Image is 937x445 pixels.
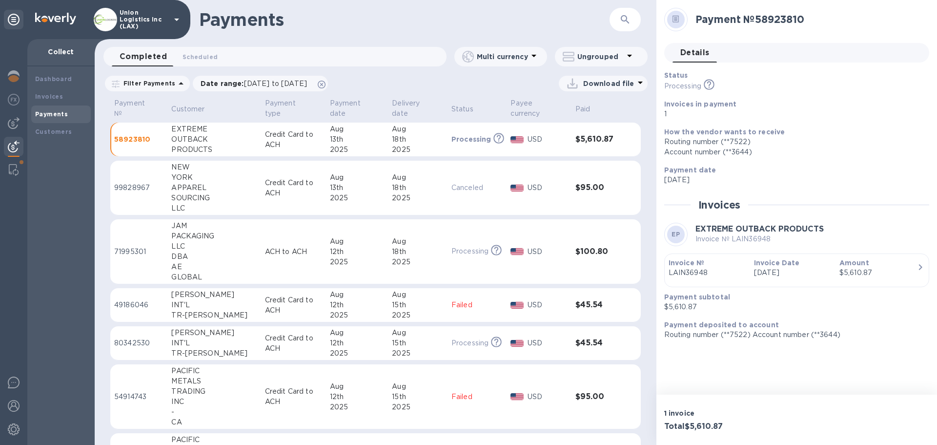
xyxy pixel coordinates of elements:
[451,183,503,193] p: Canceled
[171,241,257,252] div: LLC
[171,145,257,155] div: PRODUCTS
[114,247,163,257] p: 71995301
[330,257,385,267] div: 2025
[114,134,163,144] p: 58923810
[451,104,473,114] p: Status
[171,183,257,193] div: APPAREL
[244,80,307,87] span: [DATE] to [DATE]
[330,124,385,134] div: Aug
[35,128,72,135] b: Customers
[528,300,568,310] p: USD
[171,272,257,282] div: GLOBAL
[664,330,921,340] p: Routing number (**7522) Account number (**3644)
[330,310,385,320] div: 2025
[664,422,793,431] h3: Total $5,610.87
[35,13,76,24] img: Logo
[510,393,524,400] img: USD
[330,328,385,338] div: Aug
[35,110,68,118] b: Payments
[330,145,385,155] div: 2025
[171,290,257,300] div: [PERSON_NAME]
[171,366,257,376] div: PACIFIC
[754,259,800,267] b: Invoice Date
[695,13,921,25] h2: Payment № 58923810
[330,338,385,348] div: 12th
[528,338,568,348] p: USD
[193,76,328,91] div: Date range:[DATE] to [DATE]
[664,302,921,312] p: $5,610.87
[392,257,444,267] div: 2025
[171,338,257,348] div: INT'L
[664,71,688,79] b: Status
[330,290,385,300] div: Aug
[171,231,257,241] div: PACKAGING
[583,79,634,88] p: Download file
[575,135,621,144] h3: $5,610.87
[575,300,621,310] h3: $45.54
[392,236,444,247] div: Aug
[392,183,444,193] div: 18th
[171,124,257,134] div: EXTREME
[330,236,385,247] div: Aug
[114,392,163,402] p: 54914743
[664,100,737,108] b: Invoices in payment
[330,402,385,412] div: 2025
[451,338,489,348] p: Processing
[392,300,444,310] div: 15th
[265,247,322,257] p: ACH to ACH
[695,234,824,244] p: Invoice № LAIN36948
[528,183,568,193] p: USD
[669,259,704,267] b: Invoice №
[120,9,168,30] p: Union Logistics Inc (LAX)
[4,10,23,29] div: Unpin categories
[664,109,921,119] p: 1
[265,178,322,198] p: Credit Card to ACH
[451,134,491,144] p: Processing
[672,231,680,238] b: EP
[510,185,524,191] img: USD
[392,392,444,402] div: 15th
[392,402,444,412] div: 2025
[330,98,372,119] p: Payment date
[171,300,257,310] div: INT'L
[575,392,621,402] h3: $95.00
[171,162,257,172] div: NEW
[698,199,741,211] h2: Invoices
[392,134,444,145] div: 18th
[330,98,385,119] span: Payment date
[451,392,503,402] p: Failed
[754,268,832,278] p: [DATE]
[330,392,385,402] div: 12th
[171,386,257,397] div: TRADING
[120,50,167,64] span: Completed
[330,134,385,145] div: 13th
[477,52,528,62] p: Multi currency
[664,81,701,91] p: Processing
[510,248,524,255] img: USD
[664,166,716,174] b: Payment date
[392,172,444,183] div: Aug
[510,302,524,309] img: USD
[392,145,444,155] div: 2025
[330,348,385,359] div: 2025
[171,221,257,231] div: JAM
[392,247,444,257] div: 18th
[114,98,163,119] span: Payment №
[664,321,779,329] b: Payment deposited to account
[664,137,921,147] div: Routing number (**7522)
[114,98,151,119] p: Payment №
[392,338,444,348] div: 15th
[171,435,257,445] div: PACIFIC
[330,247,385,257] div: 12th
[839,259,869,267] b: Amount
[171,262,257,272] div: AE
[664,293,730,301] b: Payment subtotal
[451,104,486,114] span: Status
[664,254,929,287] button: Invoice №LAIN36948Invoice Date[DATE]Amount$5,610.87
[510,98,567,119] span: Payee currency
[265,98,322,119] span: Payment type
[114,300,163,310] p: 49186046
[575,183,621,192] h3: $95.00
[664,408,793,418] p: 1 invoice
[171,104,204,114] p: Customer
